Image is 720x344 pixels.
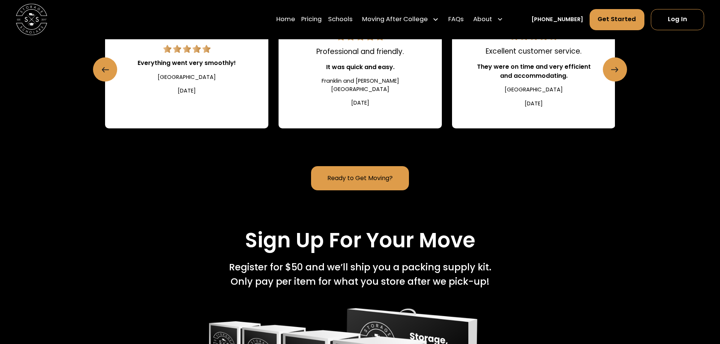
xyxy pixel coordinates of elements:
[651,9,704,30] a: Log In
[452,11,615,128] a: 5 star review.Excellent customer service.They were on time and very efficient and accommodating.[...
[163,45,211,53] img: 5 star review.
[326,63,395,72] div: It was quick and easy.
[229,260,491,288] div: Register for $50 and we’ll ship you a packing supply kit. Only pay per item for what you store af...
[362,15,428,25] div: Moving After College
[525,100,543,108] div: [DATE]
[359,9,442,31] div: Moving After College
[245,228,475,253] h2: Sign Up For Your Move
[297,77,423,94] div: Franklin and [PERSON_NAME][GEOGRAPHIC_DATA]
[316,46,404,57] div: Professional and friendly.
[531,15,583,24] a: [PHONE_NUMBER]
[105,11,268,128] a: 5 star review.Everything went very smoothly![GEOGRAPHIC_DATA][DATE]
[452,11,615,128] div: 2 / 22
[590,9,645,30] a: Get Started
[505,86,563,94] div: [GEOGRAPHIC_DATA]
[351,99,369,107] div: [DATE]
[486,46,582,57] div: Excellent customer service.
[93,57,117,82] a: Previous slide
[301,9,322,31] a: Pricing
[16,4,47,35] img: Storage Scholars main logo
[311,166,409,190] a: Ready to Get Moving?
[276,9,295,31] a: Home
[470,9,506,31] div: About
[279,11,442,128] a: 5 star review.Professional and friendly.It was quick and easy.Franklin and [PERSON_NAME][GEOGRAPH...
[603,57,627,82] a: Next slide
[448,9,464,31] a: FAQs
[473,15,492,25] div: About
[178,87,196,95] div: [DATE]
[471,62,596,80] div: They were on time and very efficient and accommodating.
[279,11,442,128] div: 1 / 22
[138,59,236,68] div: Everything went very smoothly!
[328,9,353,31] a: Schools
[105,11,268,128] div: 22 / 22
[158,73,216,82] div: [GEOGRAPHIC_DATA]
